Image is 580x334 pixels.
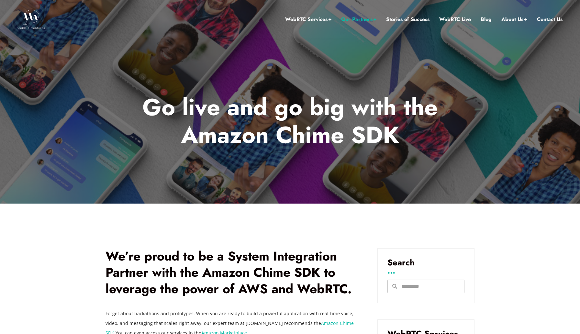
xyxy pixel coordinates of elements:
[537,15,563,24] a: Contact Us
[387,258,464,267] h3: Search
[106,248,358,297] h1: We’re proud to be a System Integration Partner with the Amazon Chime SDK to leverage the power of...
[439,15,471,24] a: WebRTC Live
[501,15,527,24] a: About Us
[341,15,376,24] a: Our Partners
[101,93,480,149] p: Go live and go big with the Amazon Chime SDK
[387,268,464,273] h3: ...
[285,15,331,24] a: WebRTC Services
[481,15,492,24] a: Blog
[386,15,429,24] a: Stories of Success
[17,10,45,29] img: WebRTC.ventures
